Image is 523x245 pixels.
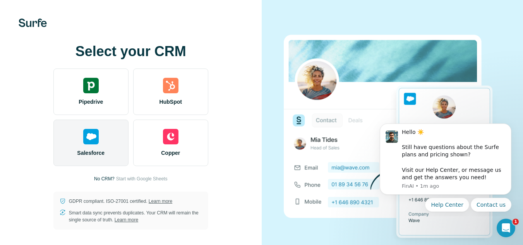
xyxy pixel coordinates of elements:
[159,98,182,106] span: HubSpot
[149,199,172,204] a: Learn more
[368,117,523,216] iframe: Intercom notifications message
[77,149,105,157] span: Salesforce
[94,175,115,182] p: No CRM?
[513,219,519,225] span: 1
[83,129,99,144] img: salesforce's logo
[163,78,178,93] img: hubspot's logo
[69,209,202,223] p: Smart data sync prevents duplicates. Your CRM will remain the single source of truth.
[115,217,138,223] a: Learn more
[163,129,178,144] img: copper's logo
[53,44,208,59] h1: Select your CRM
[19,19,47,27] img: Surfe's logo
[116,175,168,182] button: Start with Google Sheets
[79,98,103,106] span: Pipedrive
[69,198,172,205] p: GDPR compliant. ISO-27001 certified.
[497,219,515,237] iframe: Intercom live chat
[161,149,180,157] span: Copper
[83,78,99,93] img: pipedrive's logo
